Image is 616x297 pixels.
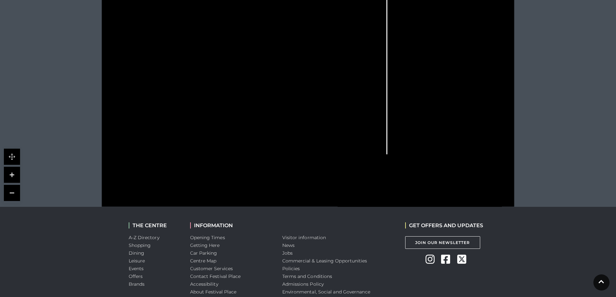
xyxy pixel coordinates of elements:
a: Getting Here [190,242,220,248]
h2: GET OFFERS AND UPDATES [405,222,483,228]
a: Jobs [282,250,293,256]
a: About Festival Place [190,289,237,295]
a: Shopping [129,242,151,248]
a: Contact Festival Place [190,273,241,279]
a: Policies [282,266,300,271]
a: A-Z Directory [129,235,159,240]
a: Brands [129,281,145,287]
a: Visitor information [282,235,326,240]
a: Centre Map [190,258,217,264]
a: Leisure [129,258,145,264]
a: Join Our Newsletter [405,236,480,249]
h2: THE CENTRE [129,222,180,228]
a: News [282,242,295,248]
h2: INFORMATION [190,222,273,228]
a: Opening Times [190,235,225,240]
a: Accessibility [190,281,218,287]
a: Offers [129,273,143,279]
a: Events [129,266,144,271]
a: Car Parking [190,250,217,256]
a: Environmental, Social and Governance [282,289,370,295]
a: Commercial & Leasing Opportunities [282,258,367,264]
a: Admissions Policy [282,281,324,287]
a: Customer Services [190,266,233,271]
a: Dining [129,250,145,256]
a: Terms and Conditions [282,273,332,279]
